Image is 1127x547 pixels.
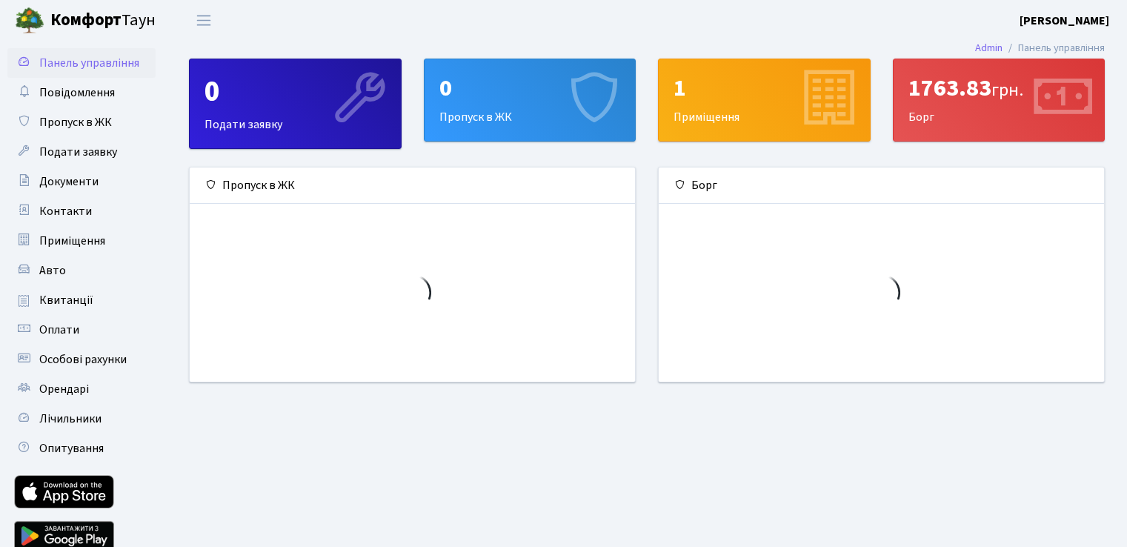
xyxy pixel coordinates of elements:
div: Борг [894,59,1105,141]
span: Приміщення [39,233,105,249]
nav: breadcrumb [953,33,1127,64]
span: Квитанції [39,292,93,308]
button: Переключити навігацію [185,8,222,33]
span: Подати заявку [39,144,117,160]
a: Лічильники [7,404,156,434]
span: Панель управління [39,55,139,71]
a: Приміщення [7,226,156,256]
li: Панель управління [1003,40,1105,56]
span: Орендарі [39,381,89,397]
span: Авто [39,262,66,279]
span: Повідомлення [39,84,115,101]
span: Документи [39,173,99,190]
a: Панель управління [7,48,156,78]
a: Авто [7,256,156,285]
a: Опитування [7,434,156,463]
div: 1763.83 [908,74,1090,102]
div: 1 [674,74,855,102]
div: Подати заявку [190,59,401,148]
a: Орендарі [7,374,156,404]
a: Контакти [7,196,156,226]
div: Борг [659,168,1104,204]
a: Оплати [7,315,156,345]
div: 0 [439,74,621,102]
div: Пропуск в ЖК [425,59,636,141]
a: Пропуск в ЖК [7,107,156,137]
a: Admin [975,40,1003,56]
span: Особові рахунки [39,351,127,368]
a: 0Пропуск в ЖК [424,59,636,142]
span: Лічильники [39,411,102,427]
a: [PERSON_NAME] [1020,12,1109,30]
a: 1Приміщення [658,59,871,142]
img: logo.png [15,6,44,36]
span: Таун [50,8,156,33]
a: 0Подати заявку [189,59,402,149]
span: грн. [991,77,1023,103]
a: Квитанції [7,285,156,315]
a: Особові рахунки [7,345,156,374]
b: [PERSON_NAME] [1020,13,1109,29]
span: Оплати [39,322,79,338]
a: Повідомлення [7,78,156,107]
div: Пропуск в ЖК [190,168,635,204]
div: Приміщення [659,59,870,141]
a: Подати заявку [7,137,156,167]
a: Документи [7,167,156,196]
span: Пропуск в ЖК [39,114,112,130]
div: 0 [205,74,386,110]
span: Контакти [39,203,92,219]
span: Опитування [39,440,104,457]
b: Комфорт [50,8,122,32]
